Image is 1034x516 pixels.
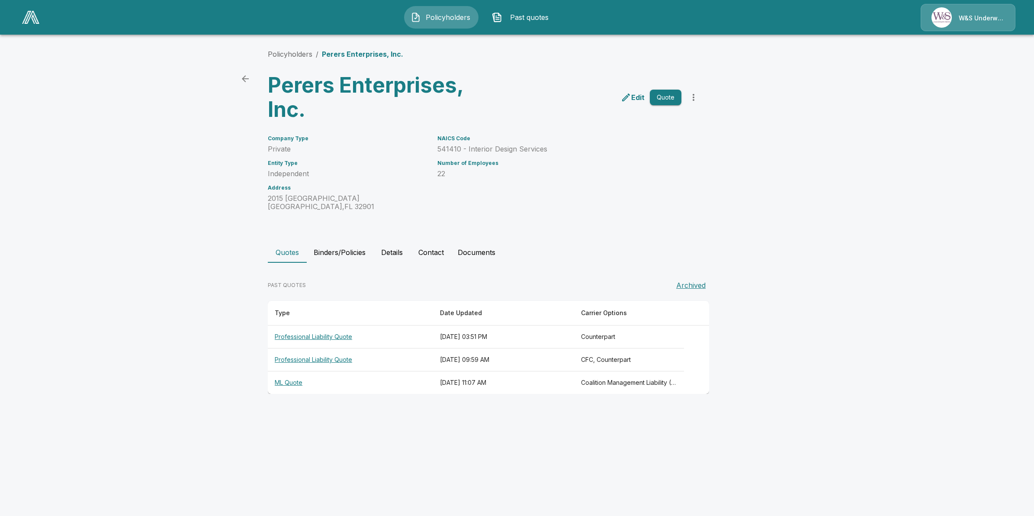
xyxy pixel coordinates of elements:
[322,49,403,59] p: Perers Enterprises, Inc.
[268,194,427,211] p: 2015 [GEOGRAPHIC_DATA] [GEOGRAPHIC_DATA] , FL 32901
[921,4,1015,31] a: Agency IconW&S Underwriters
[485,6,560,29] button: Past quotes IconPast quotes
[424,12,472,23] span: Policyholders
[268,371,433,394] th: ML Quote
[268,160,427,166] h6: Entity Type
[574,371,684,394] th: Coalition Management Liability (Non-Admitted), Coalition Management Liability (Admitted), Counter...
[237,70,254,87] a: back
[433,301,574,326] th: Date Updated
[437,145,681,153] p: 541410 - Interior Design Services
[433,371,574,394] th: [DATE] 11:07 AM
[268,348,433,371] th: Professional Liability Quote
[685,89,702,106] button: more
[574,326,684,348] th: Counterpart
[268,135,427,142] h6: Company Type
[411,12,421,23] img: Policyholders Icon
[372,242,411,263] button: Details
[437,160,681,166] h6: Number of Employees
[411,242,451,263] button: Contact
[307,242,372,263] button: Binders/Policies
[268,49,403,59] nav: breadcrumb
[268,73,482,122] h3: Perers Enterprises, Inc.
[268,185,427,191] h6: Address
[268,281,306,289] p: PAST QUOTES
[451,242,502,263] button: Documents
[959,14,1005,23] p: W&S Underwriters
[574,348,684,371] th: CFC, Counterpart
[437,135,681,142] h6: NAICS Code
[433,326,574,348] th: [DATE] 03:51 PM
[619,90,646,104] a: edit
[506,12,553,23] span: Past quotes
[650,90,681,106] button: Quote
[931,7,952,28] img: Agency Icon
[437,170,681,178] p: 22
[268,145,427,153] p: Private
[268,242,766,263] div: policyholder tabs
[268,170,427,178] p: Independent
[316,49,318,59] li: /
[631,92,645,103] p: Edit
[268,301,433,326] th: Type
[433,348,574,371] th: [DATE] 09:59 AM
[574,301,684,326] th: Carrier Options
[268,242,307,263] button: Quotes
[268,326,433,348] th: Professional Liability Quote
[268,50,312,58] a: Policyholders
[673,277,709,294] button: Archived
[268,301,709,394] table: responsive table
[404,6,478,29] button: Policyholders IconPolicyholders
[22,11,39,24] img: AA Logo
[492,12,502,23] img: Past quotes Icon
